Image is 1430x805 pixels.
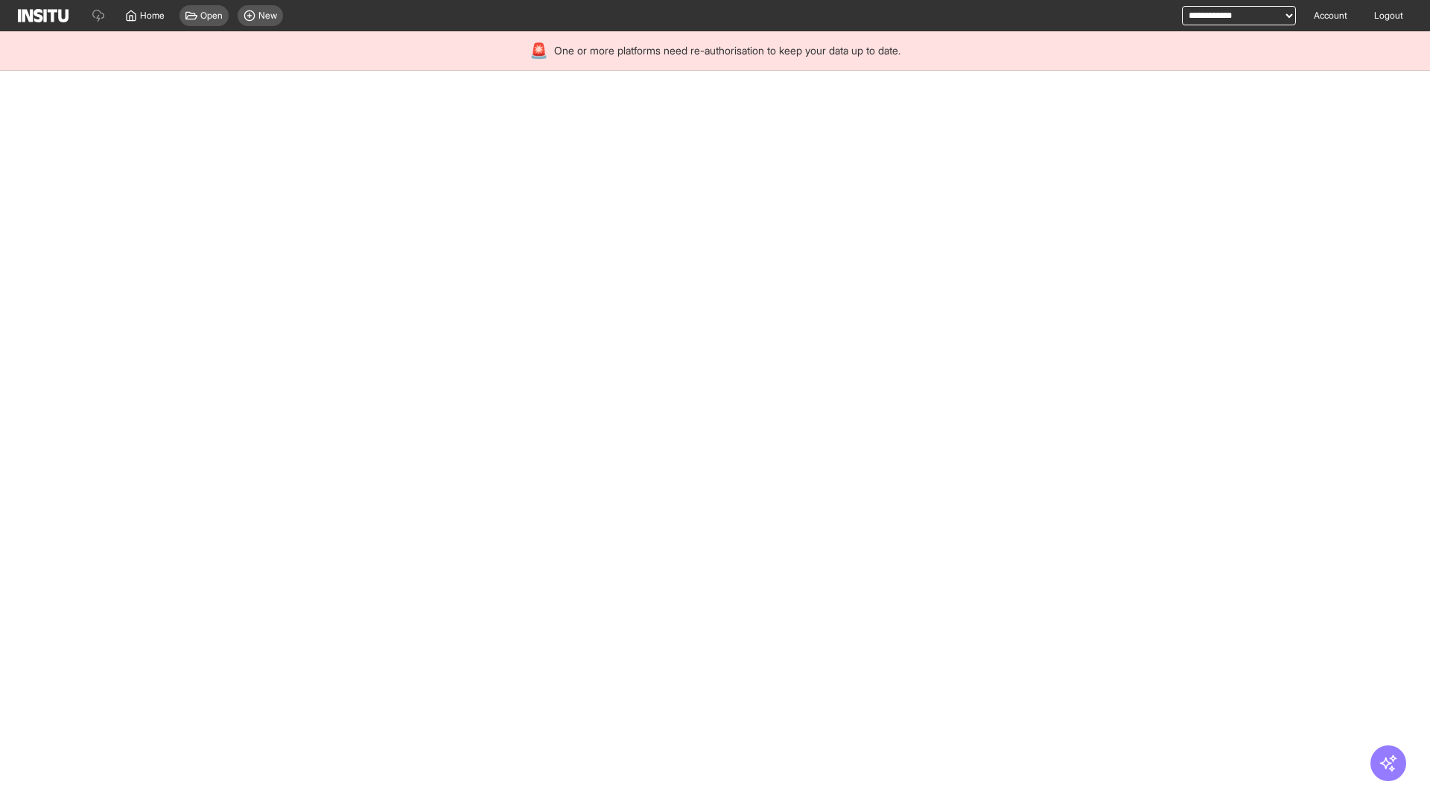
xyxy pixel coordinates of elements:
[554,43,900,58] span: One or more platforms need re-authorisation to keep your data up to date.
[140,10,165,22] span: Home
[18,9,69,22] img: Logo
[200,10,223,22] span: Open
[258,10,277,22] span: New
[530,40,548,61] div: 🚨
